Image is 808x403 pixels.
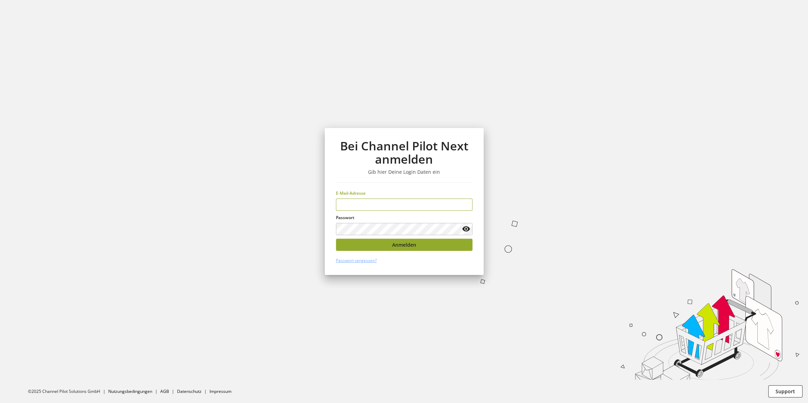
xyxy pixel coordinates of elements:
a: Passwort vergessen? [336,258,377,263]
a: Impressum [210,388,232,394]
span: Support [776,388,795,395]
h3: Gib hier Deine Login Daten ein [336,169,472,175]
button: Support [768,385,802,397]
span: Passwort [336,215,354,221]
span: E-Mail-Adresse [336,190,366,196]
h1: Bei Channel Pilot Next anmelden [336,139,472,166]
a: AGB [160,388,169,394]
span: Anmelden [392,241,416,248]
button: Anmelden [336,239,472,251]
li: ©2025 Channel Pilot Solutions GmbH [28,388,108,395]
a: Nutzungsbedingungen [108,388,152,394]
a: Datenschutz [177,388,201,394]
